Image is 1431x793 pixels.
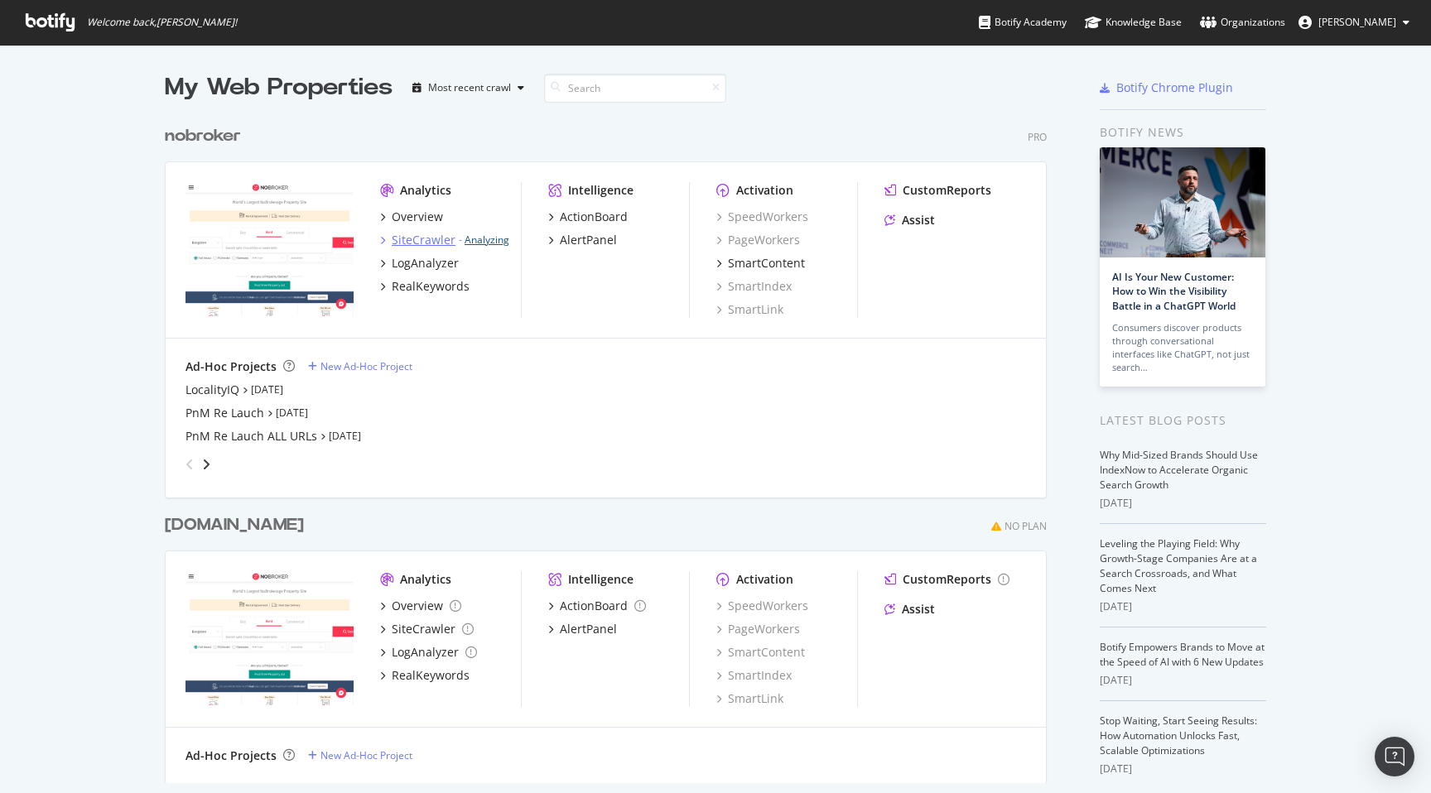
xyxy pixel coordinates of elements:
div: Overview [392,209,443,225]
a: PnM Re Lauch [185,405,264,421]
img: AI Is Your New Customer: How to Win the Visibility Battle in a ChatGPT World [1100,147,1265,257]
div: Activation [736,182,793,199]
div: Assist [902,212,935,228]
a: SmartLink [716,301,783,318]
div: [DOMAIN_NAME] [165,513,304,537]
a: SiteCrawler- Analyzing [380,232,509,248]
div: nobroker [165,124,241,148]
button: Most recent crawl [406,74,531,101]
div: Assist [902,601,935,618]
a: nobroker [165,124,248,148]
div: ActionBoard [560,209,628,225]
div: [DATE] [1100,673,1266,688]
div: Analytics [400,571,451,588]
a: Botify Empowers Brands to Move at the Speed of AI with 6 New Updates [1100,640,1265,669]
div: SiteCrawler [392,621,455,637]
img: nobroker.com [185,182,354,316]
a: New Ad-Hoc Project [308,359,412,373]
a: LogAnalyzer [380,644,477,661]
div: LogAnalyzer [392,644,459,661]
div: CustomReports [903,571,991,588]
div: Organizations [1200,14,1285,31]
a: PageWorkers [716,232,800,248]
a: Overview [380,209,443,225]
div: Ad-Hoc Projects [185,358,277,375]
div: PnM Re Lauch ALL URLs [185,428,317,445]
div: CustomReports [903,182,991,199]
div: RealKeywords [392,667,470,684]
div: New Ad-Hoc Project [320,359,412,373]
a: CustomReports [884,182,991,199]
a: AlertPanel [548,621,617,637]
a: LocalityIQ [185,382,239,398]
a: SmartLink [716,690,783,707]
a: Leveling the Playing Field: Why Growth-Stage Companies Are at a Search Crossroads, and What Comes... [1100,536,1257,595]
div: Botify Chrome Plugin [1116,79,1233,96]
div: [DATE] [1100,599,1266,614]
div: Consumers discover products through conversational interfaces like ChatGPT, not just search… [1112,321,1253,374]
div: SiteCrawler [392,232,455,248]
div: Most recent crawl [428,83,511,93]
a: AI Is Your New Customer: How to Win the Visibility Battle in a ChatGPT World [1112,270,1236,312]
a: PageWorkers [716,621,800,637]
a: LogAnalyzer [380,255,459,272]
a: CustomReports [884,571,1009,588]
div: New Ad-Hoc Project [320,748,412,762]
div: Latest Blog Posts [1100,411,1266,430]
div: Botify news [1100,123,1266,142]
div: RealKeywords [392,278,470,295]
div: SmartContent [728,255,805,272]
a: [DATE] [251,382,283,396]
a: RealKeywords [380,278,470,295]
a: New Ad-Hoc Project [308,748,412,762]
a: Assist [884,601,935,618]
div: AlertPanel [560,232,617,248]
a: RealKeywords [380,667,470,684]
div: angle-left [179,451,200,478]
a: ActionBoard [548,598,646,614]
div: Intelligence [568,571,634,588]
div: Ad-Hoc Projects [185,747,277,764]
span: Welcome back, [PERSON_NAME] ! [87,16,237,29]
span: Bharat Lohakare [1318,15,1396,29]
a: SmartIndex [716,667,792,684]
div: My Web Properties [165,71,393,104]
div: - [459,233,509,247]
div: Botify Academy [979,14,1067,31]
a: SpeedWorkers [716,598,808,614]
div: Activation [736,571,793,588]
a: [DATE] [329,429,361,443]
a: SpeedWorkers [716,209,808,225]
div: LogAnalyzer [392,255,459,272]
div: Knowledge Base [1085,14,1182,31]
a: Overview [380,598,461,614]
div: [DATE] [1100,762,1266,776]
a: AlertPanel [548,232,617,248]
a: [DOMAIN_NAME] [165,513,311,537]
div: angle-right [200,456,212,473]
a: SmartIndex [716,278,792,295]
div: Pro [1028,130,1047,144]
div: grid [165,104,1060,783]
div: ActionBoard [560,598,628,614]
img: nobrokersecondary.com [185,571,354,705]
a: ActionBoard [548,209,628,225]
div: Analytics [400,182,451,199]
a: Stop Waiting, Start Seeing Results: How Automation Unlocks Fast, Scalable Optimizations [1100,714,1257,757]
div: Open Intercom Messenger [1375,737,1414,776]
div: AlertPanel [560,621,617,637]
a: Assist [884,212,935,228]
div: [DATE] [1100,496,1266,511]
div: Intelligence [568,182,634,199]
a: SmartContent [716,644,805,661]
input: Search [544,74,726,103]
a: [DATE] [276,406,308,420]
